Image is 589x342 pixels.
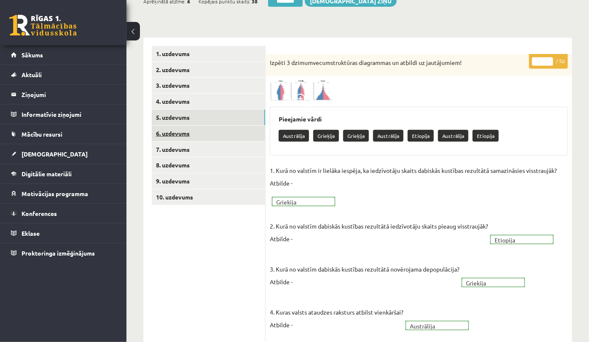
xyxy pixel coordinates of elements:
[462,278,524,287] a: Grieķija
[22,71,42,78] span: Aktuāli
[276,198,323,206] span: Grieķija
[270,207,488,245] p: 2. Kurā no valstīm dabiskās kustības rezultātā iedzīvotāju skaits pieaug visstraujāk? Atbilde -
[279,116,559,123] h3: Pieejamie vārdi
[11,184,116,203] a: Motivācijas programma
[22,190,88,197] span: Motivācijas programma
[11,85,116,104] a: Ziņojumi
[152,126,265,141] a: 6. uzdevums
[152,62,265,78] a: 2. uzdevums
[11,243,116,263] a: Proktoringa izmēģinājums
[9,15,77,36] a: Rīgas 1. Tālmācības vidusskola
[22,210,57,217] span: Konferences
[270,59,526,67] p: Izpēti 3 dzimumvecumstruktūras diagrammas un atbildi uz jautājumiem!
[152,189,265,205] a: 10. uzdevums
[270,250,460,288] p: 3. Kurā no valstīm dabiskās kustības rezultātā novērojama depopulācija? Atbilde -
[406,321,468,330] a: Austrālija
[152,94,265,109] a: 4. uzdevums
[466,279,513,287] span: Grieķija
[22,105,116,124] legend: Informatīvie ziņojumi
[373,130,403,142] p: Austrālija
[11,45,116,65] a: Sākums
[11,144,116,164] a: [DEMOGRAPHIC_DATA]
[11,204,116,223] a: Konferences
[22,249,95,257] span: Proktoringa izmēģinājums
[152,142,265,157] a: 7. uzdevums
[473,130,499,142] p: Etiopija
[22,170,72,178] span: Digitālie materiāli
[272,197,335,206] a: Grieķija
[11,105,116,124] a: Informatīvie ziņojumi
[22,85,116,104] legend: Ziņojumi
[22,229,40,237] span: Eklase
[408,130,434,142] p: Etiopija
[11,65,116,84] a: Aktuāli
[313,130,339,142] p: Grieķija
[270,80,333,101] img: 1.png
[529,54,568,69] p: / 5p
[279,130,309,142] p: Austrālija
[152,46,265,62] a: 1. uzdevums
[22,130,62,138] span: Mācību resursi
[495,236,542,244] span: Etiopija
[152,173,265,189] a: 9. uzdevums
[343,130,369,142] p: Grieķija
[22,51,43,59] span: Sākums
[152,110,265,125] a: 5. uzdevums
[410,322,457,330] span: Austrālija
[22,150,88,158] span: [DEMOGRAPHIC_DATA]
[152,78,265,93] a: 3. uzdevums
[11,164,116,183] a: Digitālie materiāli
[11,124,116,144] a: Mācību resursi
[270,293,403,331] p: 4. Kuras valsts ataudzes raksturs atbilst vienkāršai? Atbilde -
[491,235,553,244] a: Etiopija
[438,130,468,142] p: Austrālija
[152,157,265,173] a: 8. uzdevums
[270,164,557,189] p: 1. Kurā no valstīm ir lielāka iespēja, ka iedzīvotāju skaits dabiskās kustības rezultātā samazinā...
[11,224,116,243] a: Eklase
